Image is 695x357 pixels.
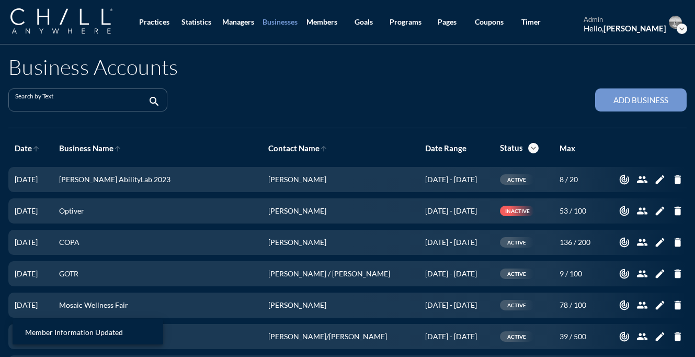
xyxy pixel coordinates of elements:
td: COPA [53,230,263,255]
td: [DATE] - [DATE] [419,167,494,192]
div: Programs [390,18,421,27]
td: [PERSON_NAME]/[PERSON_NAME] [262,324,418,349]
i: search [148,95,161,108]
td: [DATE] [8,198,53,224]
td: [DATE] [8,261,53,286]
td: [DATE] [8,324,53,349]
div: Businesses [263,18,298,27]
i: people [636,331,648,342]
th: Contact Name: Not sorted. Activate to sort ascending. [262,142,418,154]
i: delete [672,268,683,280]
i: people [636,205,648,217]
td: [DATE] [8,293,53,318]
i: edit [654,174,666,185]
span: Max [560,143,575,153]
div: Statistics [181,18,211,27]
i: arrow_upward [320,144,328,153]
span: Business Name [59,143,113,153]
span: Active [507,271,526,277]
td: 39 / 500 [553,324,604,349]
span: Active [507,333,526,340]
td: 136 / 200 [553,230,604,255]
i: delete [672,331,683,342]
td: 8 / 20 [553,167,604,192]
i: track_changes [619,237,630,248]
td: [PERSON_NAME] / [PERSON_NAME] [262,261,418,286]
h1: Business Accounts [8,57,687,77]
td: Optiver [53,198,263,224]
i: edit [654,331,666,342]
td: Mosaic Wellness Fair [53,293,263,318]
i: people [636,299,648,311]
span: Active [507,176,526,183]
span: Active [507,239,526,246]
td: [PERSON_NAME] [262,167,418,192]
button: add business [595,88,687,111]
td: [DATE] [8,167,53,192]
td: GOTR [53,261,263,286]
th: Status: Not sorted. [494,142,553,154]
i: edit [654,268,666,280]
div: Coupons [475,18,504,27]
img: Company Logo [10,8,112,34]
th: Date Range: Not sorted. [419,142,494,154]
i: edit [654,237,666,248]
div: Goals [355,18,373,27]
th: Business Name : Not sorted. Activate to sort ascending. [53,142,263,154]
span: Contact Name [268,143,320,153]
div: add business [613,95,668,105]
div: Hello, [584,24,666,33]
i: track_changes [619,174,630,185]
input: Search by Text [15,98,146,111]
i: delete [672,174,683,185]
div: Managers [222,18,254,27]
div: Practices [139,18,169,27]
td: 78 / 100 [553,293,604,318]
td: [DATE] [8,230,53,255]
div: admin [584,16,666,24]
td: [DATE] - [DATE] [419,293,494,318]
td: [PERSON_NAME] [262,198,418,224]
i: track_changes [619,205,630,217]
i: track_changes [619,299,630,311]
span: Date Range [425,143,466,153]
div: Pages [438,18,457,27]
div: Members [306,18,337,27]
div: Status [500,143,523,152]
span: Inactive [505,208,530,214]
i: track_changes [619,268,630,280]
td: [PERSON_NAME] AbilityLab 2023 [53,167,263,192]
i: people [636,174,648,185]
i: delete [672,299,683,311]
span: Date [15,143,32,153]
a: Company Logo [10,8,133,35]
img: Profile icon [669,16,682,29]
div: Timer [521,18,541,27]
td: [DATE] - [DATE] [419,198,494,224]
i: track_changes [619,331,630,342]
td: [DATE] - [DATE] [419,324,494,349]
div: Member Information Updated [13,319,163,344]
i: expand_more [677,24,687,34]
td: [DATE] - [DATE] [419,261,494,286]
th: Max: Not sorted. [553,142,604,154]
td: [PERSON_NAME] [262,293,418,318]
i: edit [654,205,666,217]
i: arrow_upward [32,144,40,153]
i: people [636,237,648,248]
td: [PERSON_NAME] [262,230,418,255]
i: people [636,268,648,280]
i: delete [672,237,683,248]
i: arrow_upward [113,144,122,153]
i: expand_more [528,143,539,153]
td: [DATE] - [DATE] [419,230,494,255]
span: Active [507,302,526,308]
td: 9 / 100 [553,261,604,286]
td: 53 / 100 [553,198,604,224]
strong: [PERSON_NAME] [603,24,666,33]
th: Date: Not sorted. Activate to sort ascending. [8,142,53,154]
i: delete [672,205,683,217]
i: edit [654,299,666,311]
